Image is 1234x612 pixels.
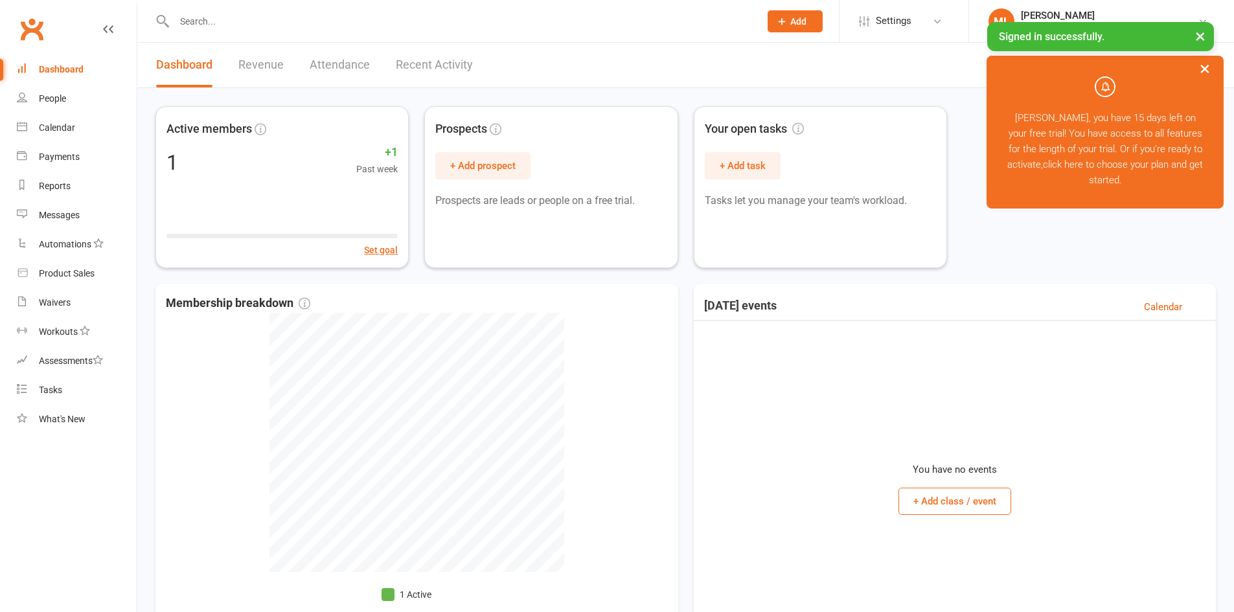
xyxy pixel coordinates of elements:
[39,297,71,308] div: Waivers
[1144,299,1182,315] a: Calendar
[17,113,137,142] a: Calendar
[39,122,75,133] div: Calendar
[39,239,91,249] div: Automations
[39,93,66,104] div: People
[310,43,370,87] a: Attendance
[17,288,137,317] a: Waivers
[435,120,487,139] span: Prospects
[790,16,806,27] span: Add
[988,8,1014,34] div: ML
[1189,22,1212,50] button: ×
[39,152,80,162] div: Payments
[705,152,781,179] button: + Add task
[39,268,95,278] div: Product Sales
[39,210,80,220] div: Messages
[17,201,137,230] a: Messages
[17,84,137,113] a: People
[166,152,178,173] div: 1
[166,294,310,313] span: Membership breakdown
[17,405,137,434] a: What's New
[170,12,751,30] input: Search...
[364,243,398,257] button: Set goal
[17,55,137,84] a: Dashboard
[356,162,398,176] span: Past week
[705,192,936,209] p: Tasks let you manage your team's workload.
[396,43,473,87] a: Recent Activity
[17,259,137,288] a: Product Sales
[913,462,997,477] p: You have no events
[17,376,137,405] a: Tasks
[435,192,667,209] p: Prospects are leads or people on a free trial.
[39,385,62,395] div: Tasks
[1021,10,1198,21] div: [PERSON_NAME]
[435,152,531,179] button: + Add prospect
[768,10,823,32] button: Add
[382,587,431,602] li: 1 Active
[39,356,103,366] div: Assessments
[356,143,398,162] span: +1
[1193,54,1217,82] button: ×
[39,64,84,74] div: Dashboard
[1021,21,1198,33] div: [GEOGRAPHIC_DATA] [GEOGRAPHIC_DATA]
[17,172,137,201] a: Reports
[39,181,71,191] div: Reports
[17,317,137,346] a: Workouts
[166,120,252,139] span: Active members
[987,56,1224,209] div: [PERSON_NAME], you have 15 days left on your free trial! You have access to all features for the ...
[39,326,78,337] div: Workouts
[238,43,284,87] a: Revenue
[704,299,777,315] h3: [DATE] events
[898,488,1011,515] button: + Add class / event
[876,6,911,36] span: Settings
[17,230,137,259] a: Automations
[999,30,1104,43] span: Signed in successfully.
[156,43,212,87] a: Dashboard
[17,346,137,376] a: Assessments
[705,120,804,139] span: Your open tasks
[39,414,86,424] div: What's New
[16,13,48,45] a: Clubworx
[1043,159,1203,186] a: click here to choose your plan and get started.
[17,142,137,172] a: Payments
